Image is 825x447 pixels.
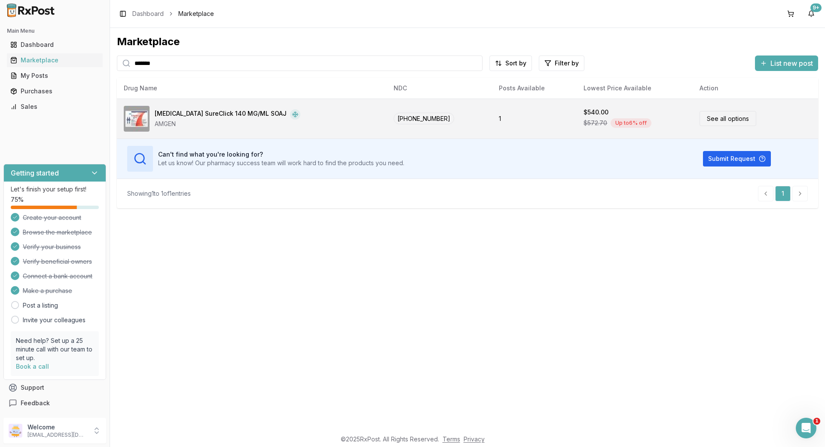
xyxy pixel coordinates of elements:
button: List new post [755,55,818,71]
img: RxPost Logo [3,3,58,17]
span: [PHONE_NUMBER] [394,113,454,124]
button: Sales [3,100,106,114]
button: Support [3,380,106,395]
a: Terms [443,435,460,443]
th: NDC [387,78,492,99]
span: Make a purchase [23,287,72,295]
nav: pagination [758,186,808,201]
button: My Posts [3,69,106,83]
div: $540.00 [584,108,608,117]
div: 9+ [810,3,822,12]
span: Verify beneficial owners [23,257,92,266]
p: Welcome [27,423,87,432]
div: Marketplace [10,56,99,65]
div: Marketplace [117,35,818,49]
h2: Main Menu [7,28,103,34]
div: AMGEN [155,120,300,128]
div: Dashboard [10,40,99,49]
th: Drug Name [117,78,387,99]
th: Posts Available [492,78,577,99]
span: Marketplace [178,9,214,18]
span: $572.70 [584,119,607,127]
th: Action [693,78,818,99]
span: List new post [770,58,813,68]
span: Filter by [555,59,579,68]
a: Privacy [464,435,485,443]
div: Up to 6 % off [611,118,651,128]
div: Purchases [10,87,99,96]
a: Sales [7,99,103,114]
a: Marketplace [7,52,103,68]
button: Filter by [539,55,584,71]
button: 9+ [804,7,818,21]
img: Repatha SureClick 140 MG/ML SOAJ [124,106,150,132]
span: 1 [813,418,820,425]
button: Feedback [3,395,106,411]
a: List new post [755,60,818,68]
span: Create your account [23,213,81,222]
a: Book a call [16,363,49,370]
a: See all options [700,111,756,126]
iframe: Intercom live chat [796,418,816,438]
a: Dashboard [7,37,103,52]
a: Purchases [7,83,103,99]
a: Post a listing [23,301,58,310]
a: My Posts [7,68,103,83]
p: Let's finish your setup first! [11,185,99,194]
a: Invite your colleagues [23,316,86,324]
img: User avatar [9,424,22,438]
button: Submit Request [703,151,771,166]
span: Feedback [21,399,50,407]
span: Browse the marketplace [23,228,92,237]
span: Sort by [505,59,526,68]
h3: Getting started [11,168,59,178]
button: Dashboard [3,38,106,52]
button: Sort by [489,55,532,71]
span: Verify your business [23,243,81,251]
button: Marketplace [3,53,106,67]
a: Dashboard [132,9,164,18]
div: My Posts [10,71,99,80]
p: Need help? Set up a 25 minute call with our team to set up. [16,336,94,362]
h3: Can't find what you're looking for? [158,150,404,159]
span: 75 % [11,195,24,204]
a: 1 [775,186,791,201]
div: Sales [10,102,99,111]
p: Let us know! Our pharmacy success team will work hard to find the products you need. [158,159,404,167]
th: Lowest Price Available [577,78,692,99]
span: Connect a bank account [23,272,92,281]
nav: breadcrumb [132,9,214,18]
div: [MEDICAL_DATA] SureClick 140 MG/ML SOAJ [155,109,287,120]
p: [EMAIL_ADDRESS][DOMAIN_NAME] [27,432,87,438]
button: Purchases [3,84,106,98]
td: 1 [492,99,577,139]
div: Showing 1 to 1 of 1 entries [127,189,191,198]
